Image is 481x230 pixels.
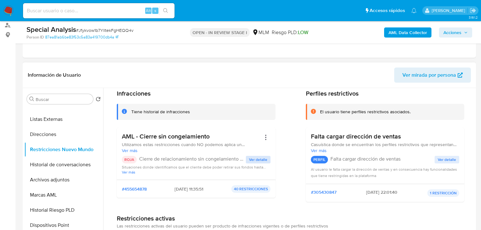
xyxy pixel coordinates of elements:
[24,112,103,127] button: Listas Externas
[272,29,308,36] span: Riesgo PLD:
[24,203,103,218] button: Historial Riesgo PLD
[23,7,175,15] input: Buscar usuario o caso...
[370,7,405,14] span: Accesos rápidos
[469,15,478,20] span: 3.161.2
[252,29,269,36] div: MLM
[29,97,34,102] button: Buscar
[24,142,103,157] button: Restricciones Nuevo Mundo
[154,8,156,14] span: s
[45,34,118,40] a: 87ea81ab6be83f53c5a83a419700db4a
[394,68,471,83] button: Ver mirada por persona
[36,97,91,102] input: Buscar
[76,27,134,33] span: # Jfykvow1b7YlltekFgHEQQ4v
[439,27,472,38] button: Acciones
[470,7,476,14] a: Salir
[27,34,44,40] b: Person ID
[443,27,461,38] span: Acciones
[27,24,76,34] b: Special Analysis
[190,28,250,37] p: OPEN - IN REVIEW STAGE I
[28,72,81,78] h1: Información de Usuario
[411,8,417,13] a: Notificaciones
[402,68,456,83] span: Ver mirada por persona
[24,157,103,172] button: Historial de conversaciones
[24,127,103,142] button: Direcciones
[24,172,103,187] button: Archivos adjuntos
[298,29,308,36] span: LOW
[432,8,467,14] p: michelleangelica.rodriguez@mercadolibre.com.mx
[389,27,427,38] b: AML Data Collector
[159,6,172,15] button: search-icon
[96,97,101,103] button: Volver al orden por defecto
[384,27,431,38] button: AML Data Collector
[146,8,151,14] span: Alt
[24,187,103,203] button: Marcas AML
